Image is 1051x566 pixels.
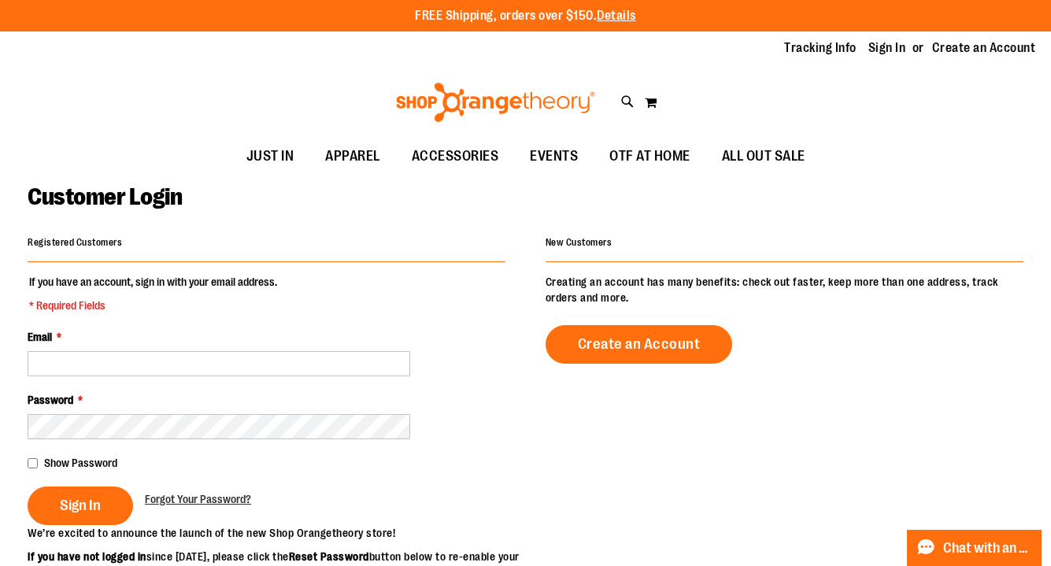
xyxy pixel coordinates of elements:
[932,39,1036,57] a: Create an Account
[609,139,690,174] span: OTF AT HOME
[868,39,906,57] a: Sign In
[60,497,101,514] span: Sign In
[325,139,380,174] span: APPAREL
[722,139,805,174] span: ALL OUT SALE
[246,139,294,174] span: JUST IN
[28,394,73,406] span: Password
[145,491,251,507] a: Forgot Your Password?
[784,39,857,57] a: Tracking Info
[530,139,578,174] span: EVENTS
[28,331,52,343] span: Email
[597,9,636,23] a: Details
[28,486,133,525] button: Sign In
[289,550,369,563] strong: Reset Password
[546,325,733,364] a: Create an Account
[28,550,146,563] strong: If you have not logged in
[907,530,1042,566] button: Chat with an Expert
[44,457,117,469] span: Show Password
[145,493,251,505] span: Forgot Your Password?
[546,237,612,248] strong: New Customers
[415,7,636,25] p: FREE Shipping, orders over $150.
[546,274,1023,305] p: Creating an account has many benefits: check out faster, keep more than one address, track orders...
[394,83,598,122] img: Shop Orangetheory
[28,237,122,248] strong: Registered Customers
[28,525,526,541] p: We’re excited to announce the launch of the new Shop Orangetheory store!
[578,335,701,353] span: Create an Account
[29,298,277,313] span: * Required Fields
[28,183,182,210] span: Customer Login
[412,139,499,174] span: ACCESSORIES
[28,274,279,313] legend: If you have an account, sign in with your email address.
[943,541,1032,556] span: Chat with an Expert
